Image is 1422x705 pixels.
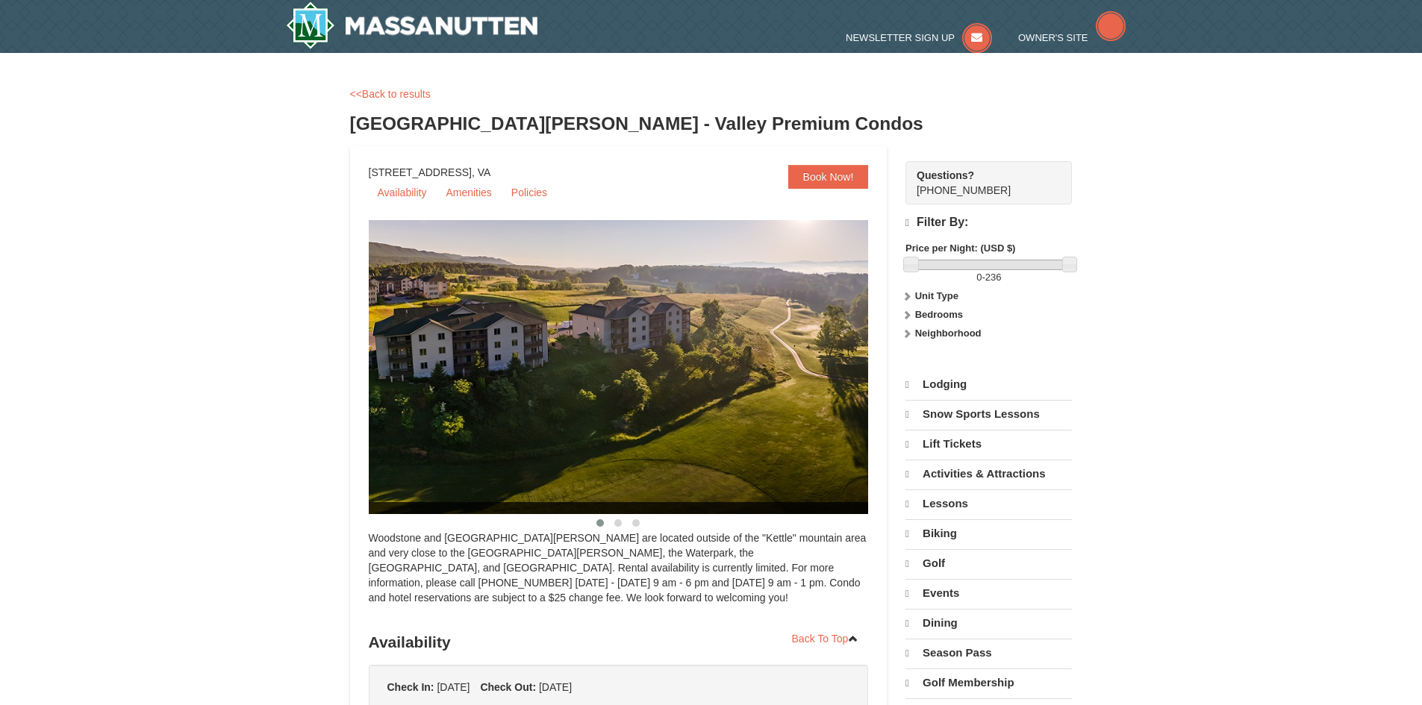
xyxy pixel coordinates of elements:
a: Season Pass [905,639,1072,667]
label: - [905,270,1072,285]
a: <<Back to results [350,88,431,100]
strong: Neighborhood [915,328,982,339]
strong: Check Out: [480,681,536,693]
a: Activities & Attractions [905,460,1072,488]
div: Woodstone and [GEOGRAPHIC_DATA][PERSON_NAME] are located outside of the "Kettle" mountain area an... [369,530,869,620]
a: Newsletter Sign Up [846,32,992,43]
h3: Availability [369,627,869,657]
a: Golf Membership [905,668,1072,697]
span: [PHONE_NUMBER] [917,168,1045,196]
a: Owner's Site [1018,32,1126,43]
h3: [GEOGRAPHIC_DATA][PERSON_NAME] - Valley Premium Condos [350,109,1073,139]
a: Lift Tickets [905,430,1072,458]
a: Snow Sports Lessons [905,400,1072,428]
h4: Filter By: [905,216,1072,230]
span: [DATE] [539,681,572,693]
a: Biking [905,519,1072,548]
span: [DATE] [437,681,470,693]
strong: Bedrooms [915,309,963,320]
a: Amenities [437,181,500,204]
a: Events [905,579,1072,607]
span: 0 [976,272,982,283]
a: Back To Top [782,627,869,650]
a: Dining [905,609,1072,637]
a: Golf [905,549,1072,577]
a: Massanutten Resort [286,1,538,49]
img: 19219041-4-ec11c166.jpg [369,220,906,514]
a: Availability [369,181,436,204]
a: Lodging [905,371,1072,398]
img: Massanutten Resort Logo [286,1,538,49]
span: Owner's Site [1018,32,1088,43]
strong: Unit Type [915,290,958,301]
span: 236 [985,272,1002,283]
strong: Price per Night: (USD $) [905,242,1015,254]
a: Lessons [905,489,1072,518]
span: Newsletter Sign Up [846,32,955,43]
a: Book Now! [788,165,869,189]
strong: Check In: [387,681,434,693]
strong: Questions? [917,169,974,181]
a: Policies [502,181,556,204]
